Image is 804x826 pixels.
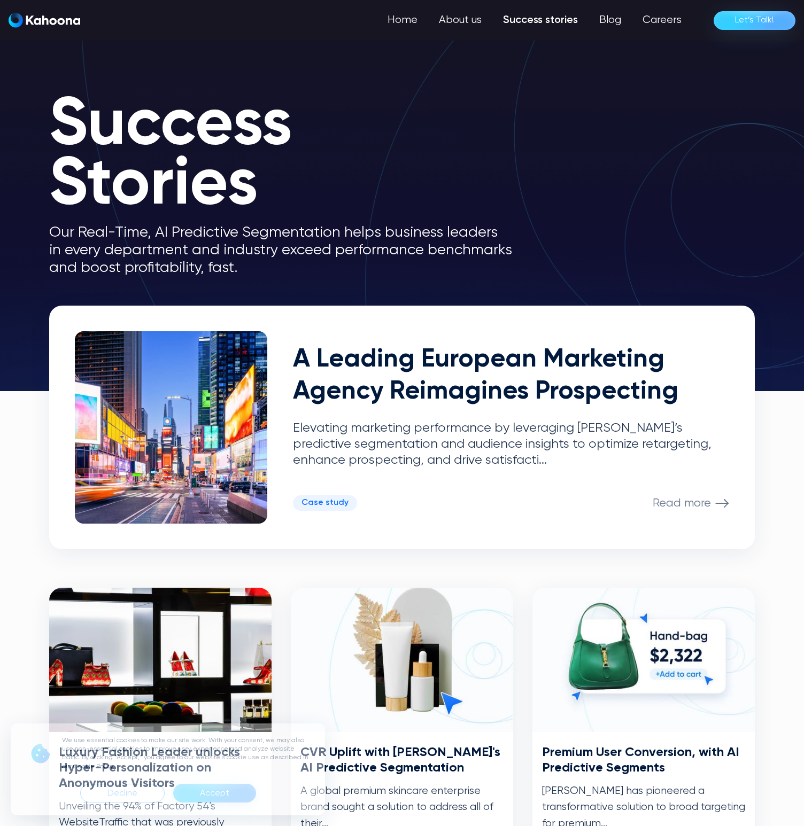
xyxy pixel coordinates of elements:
a: About us [428,10,492,31]
p: Our Real-Time, AI Predictive Segmentation helps business leaders in every department and industry... [49,224,530,277]
a: Blog [589,10,632,31]
div: Decline [80,784,165,802]
div: Accept [173,784,256,802]
div: Accept [200,785,229,802]
a: Let’s Talk! [714,11,795,30]
p: Elevating marketing performance by leveraging [PERSON_NAME]’s predictive segmentation and audienc... [293,420,729,468]
a: Home [377,10,428,31]
h3: CVR Uplift with [PERSON_NAME]'s AI Predictive Segmentation [300,745,504,776]
div: Decline [107,785,137,802]
p: We use essential cookies to make our site work. With your consent, we may also use non-essential ... [62,736,312,771]
h2: A Leading European Marketing Agency Reimagines Prospecting [293,344,729,408]
div: Case study [301,498,349,508]
img: Kahoona logo white [9,13,80,28]
a: A Leading European Marketing Agency Reimagines ProspectingElevating marketing performance by leve... [49,306,755,549]
a: Careers [632,10,692,31]
div: Let’s Talk! [735,12,774,29]
h1: Success Stories [49,96,530,215]
a: Success stories [492,10,589,31]
h3: Premium User Conversion, with AI Predictive Segments [542,745,745,776]
p: Read more [653,496,711,510]
a: home [9,13,80,28]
